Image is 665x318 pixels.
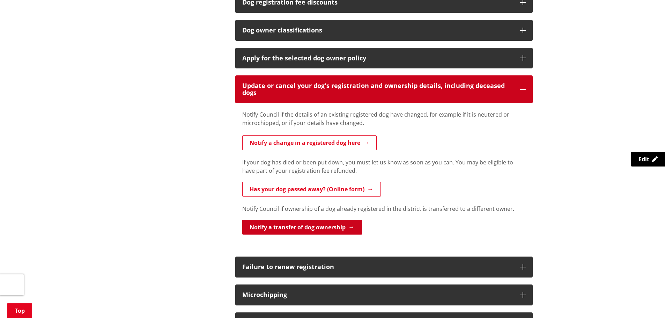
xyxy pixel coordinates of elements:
[235,257,533,278] button: Failure to renew registration
[242,205,526,213] p: Notify Council if ownership of a dog already registered in the district is transferred to a diffe...
[242,158,526,175] p: If your dog has died or been put down, you must let us know as soon as you can. You may be eligib...
[235,284,533,305] button: Microchipping
[235,75,533,103] button: Update or cancel your dog's registration and ownership details, including deceased dogs
[242,135,377,150] a: Notify a change in a registered dog here
[242,82,513,96] h3: Update or cancel your dog's registration and ownership details, including deceased dogs
[242,27,513,34] h3: Dog owner classifications
[242,291,513,298] h3: Microchipping
[633,289,658,314] iframe: Messenger Launcher
[242,55,513,62] div: Apply for the selected dog owner policy
[242,110,526,127] p: Notify Council if the details of an existing registered dog have changed, for example if it is ne...
[242,182,381,197] a: Has your dog passed away? (Online form)
[235,20,533,41] button: Dog owner classifications
[631,152,665,167] a: Edit
[7,303,32,318] a: Top
[638,155,649,163] span: Edit
[242,220,362,235] a: Notify a transfer of dog ownership
[242,264,513,271] h3: Failure to renew registration
[235,48,533,69] button: Apply for the selected dog owner policy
